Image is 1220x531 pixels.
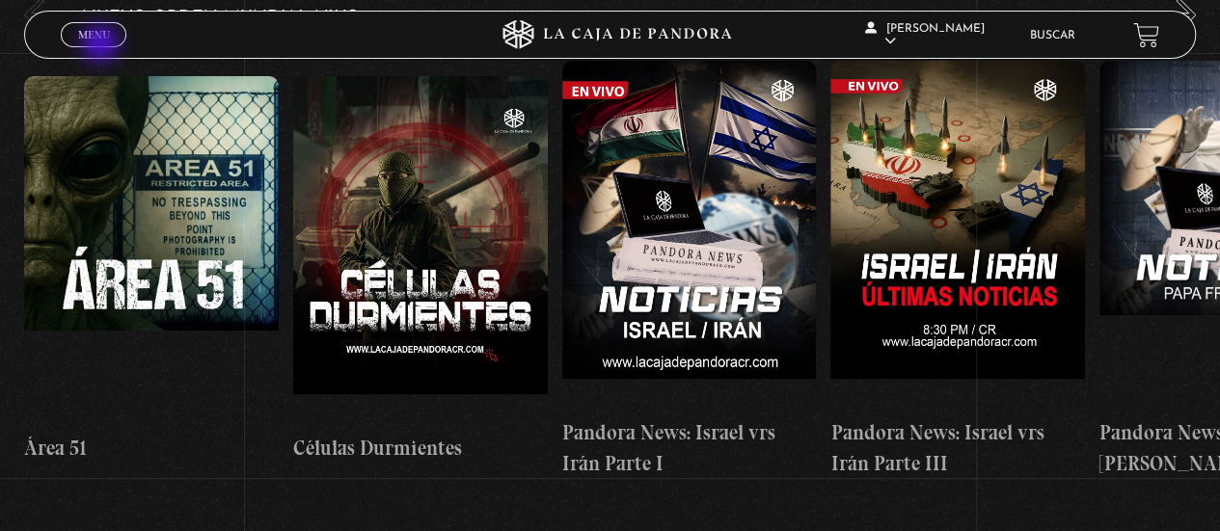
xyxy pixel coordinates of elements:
[562,417,817,478] h4: Pandora News: Israel vrs Irán Parte I
[1133,22,1159,48] a: View your shopping cart
[865,23,985,47] span: [PERSON_NAME]
[293,46,548,494] a: Células Durmientes
[562,46,817,494] a: Pandora News: Israel vrs Irán Parte I
[82,9,381,27] h3: Nuevo Orden Mundial NWO
[293,433,548,464] h4: Células Durmientes
[78,29,110,40] span: Menu
[24,46,279,494] a: Área 51
[830,417,1085,478] h4: Pandora News: Israel vrs Irán Parte III
[71,45,117,59] span: Cerrar
[24,433,279,464] h4: Área 51
[830,46,1085,494] a: Pandora News: Israel vrs Irán Parte III
[1030,30,1075,41] a: Buscar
